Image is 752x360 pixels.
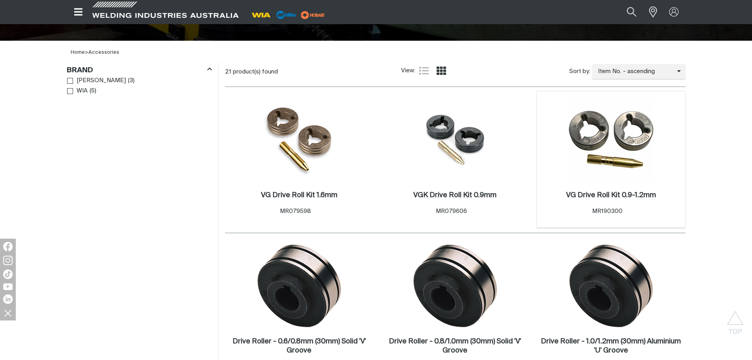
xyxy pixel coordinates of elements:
span: MR190300 [592,208,623,214]
img: VG Drive Roll Kit 0.9-1.2mm [569,97,653,182]
button: Scroll to top [726,311,744,328]
span: > [85,50,88,55]
img: Instagram [3,256,13,265]
div: Brand [67,64,212,75]
img: LinkedIn [3,294,13,304]
img: YouTube [3,283,13,290]
a: Home [71,50,85,55]
a: VG Drive Roll Kit 1.6mm [261,191,338,200]
span: Item No. - ascending [592,67,677,76]
img: miller [298,9,327,21]
a: Drive Roller - 0.6/0.8mm (30mm) Solid 'V' Groove [229,337,370,355]
img: VGK Drive Roll Kit 0.9mm [413,102,497,178]
span: MR079598 [280,208,311,214]
a: Accessories [88,50,119,55]
button: Search products [618,3,645,21]
aside: Filters [67,62,212,97]
a: [PERSON_NAME] [67,75,126,86]
h2: VGK Drive Roll Kit 0.9mm [413,192,497,199]
a: List view [419,66,429,75]
img: Facebook [3,242,13,251]
img: TikTok [3,270,13,279]
span: ( 3 ) [128,76,135,85]
img: Drive Roller - 1.0/1.2mm (30mm) Aluminium 'U' Groove [569,243,653,328]
h2: Drive Roller - 1.0/1.2mm (30mm) Aluminium 'U' Groove [541,338,681,354]
a: VG Drive Roll Kit 0.9-1.2mm [566,191,656,200]
img: VG Drive Roll Kit 1.6mm [259,97,339,182]
a: Drive Roller - 0.8/1.0mm (30mm) Solid 'V' Groove [385,337,526,355]
span: product(s) found [233,69,278,75]
span: WIA [77,87,88,96]
span: [PERSON_NAME] [77,76,126,85]
img: Drive Roller - 0.6/0.8mm (30mm) Solid 'V' Groove [257,243,341,328]
a: WIA [67,86,88,96]
span: View: [401,66,415,75]
ul: Brand [67,75,212,96]
h2: Drive Roller - 0.8/1.0mm (30mm) Solid 'V' Groove [389,338,521,354]
span: ( 5 ) [90,87,96,96]
img: hide socials [1,306,15,320]
input: Product name or item number... [608,3,645,21]
a: miller [298,12,327,18]
h2: VG Drive Roll Kit 1.6mm [261,192,338,199]
a: VGK Drive Roll Kit 0.9mm [413,191,497,200]
h3: Brand [67,66,93,75]
span: Sort by: [569,67,590,76]
div: 21 [225,68,401,76]
h2: Drive Roller - 0.6/0.8mm (30mm) Solid 'V' Groove [233,338,366,354]
section: Product list controls [225,62,686,82]
h2: VG Drive Roll Kit 0.9-1.2mm [566,192,656,199]
img: Drive Roller - 0.8/1.0mm (30mm) Solid 'V' Groove [413,243,497,328]
span: MR079606 [436,208,467,214]
a: Drive Roller - 1.0/1.2mm (30mm) Aluminium 'U' Groove [541,337,682,355]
